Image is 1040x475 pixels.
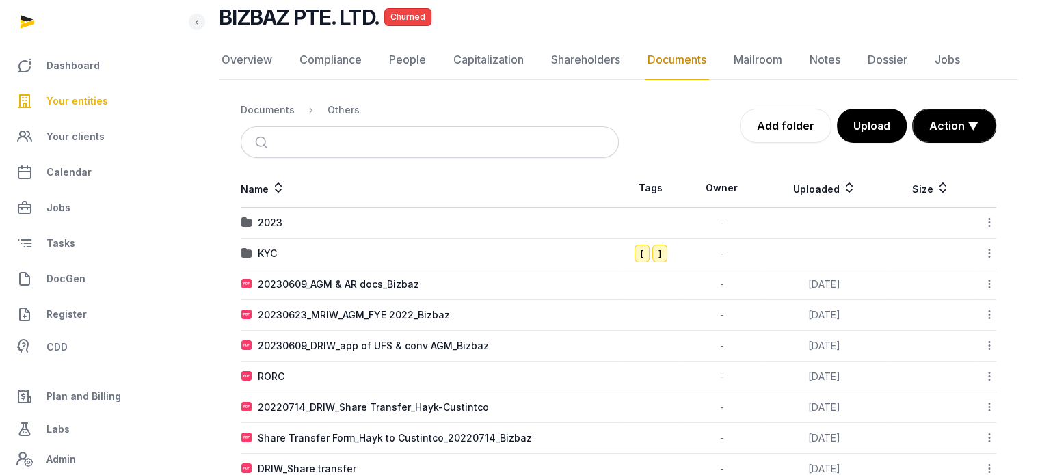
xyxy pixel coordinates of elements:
[808,463,840,474] span: [DATE]
[219,40,1018,80] nav: Tabs
[683,169,761,208] th: Owner
[645,40,709,80] a: Documents
[46,451,76,467] span: Admin
[652,245,667,262] span: ]
[451,40,526,80] a: Capitalization
[683,208,761,239] td: -
[808,340,840,351] span: [DATE]
[46,339,68,355] span: CDD
[11,413,185,446] a: Labs
[683,392,761,423] td: -
[386,40,429,80] a: People
[241,103,295,117] div: Documents
[683,269,761,300] td: -
[635,245,650,262] span: [
[808,370,840,382] span: [DATE]
[258,308,450,322] div: 20230623_MRIW_AGM_FYE 2022_Bizbaz
[808,401,840,413] span: [DATE]
[808,309,840,321] span: [DATE]
[241,217,252,228] img: folder.svg
[219,40,275,80] a: Overview
[247,127,279,157] button: Submit
[241,463,252,474] img: pdf.svg
[241,433,252,444] img: pdf.svg
[297,40,364,80] a: Compliance
[808,278,840,290] span: [DATE]
[241,310,252,321] img: pdf.svg
[258,216,282,230] div: 2023
[683,300,761,331] td: -
[888,169,974,208] th: Size
[865,40,910,80] a: Dossier
[11,85,185,118] a: Your entities
[219,5,379,29] h2: BIZBAZ PTE. LTD.
[913,109,996,142] button: Action ▼
[808,432,840,444] span: [DATE]
[46,57,100,74] span: Dashboard
[328,103,360,117] div: Others
[619,169,683,208] th: Tags
[932,40,963,80] a: Jobs
[683,362,761,392] td: -
[11,156,185,189] a: Calendar
[837,109,907,143] button: Upload
[11,262,185,295] a: DocGen
[11,191,185,224] a: Jobs
[11,49,185,82] a: Dashboard
[241,340,252,351] img: pdf.svg
[46,306,87,323] span: Register
[241,169,619,208] th: Name
[11,120,185,153] a: Your clients
[258,370,284,383] div: RORC
[241,371,252,382] img: pdf.svg
[46,93,108,109] span: Your entities
[11,227,185,260] a: Tasks
[731,40,785,80] a: Mailroom
[258,401,489,414] div: 20220714_DRIW_Share Transfer_Hayk-Custintco
[46,388,121,405] span: Plan and Billing
[384,8,431,26] span: Churned
[683,423,761,454] td: -
[46,164,92,180] span: Calendar
[740,109,831,143] a: Add folder
[807,40,843,80] a: Notes
[46,128,105,145] span: Your clients
[683,239,761,269] td: -
[258,339,489,353] div: 20230609_DRIW_app of UFS & conv AGM_Bizbaz
[241,279,252,290] img: pdf.svg
[683,331,761,362] td: -
[548,40,623,80] a: Shareholders
[258,277,419,291] div: 20230609_AGM & AR docs_Bizbaz
[258,431,532,445] div: Share Transfer Form_Hayk to Custintco_20220714_Bizbaz
[46,200,70,216] span: Jobs
[241,402,252,413] img: pdf.svg
[761,169,888,208] th: Uploaded
[241,94,619,126] nav: Breadcrumb
[258,247,277,260] div: KYC
[46,421,70,437] span: Labs
[46,235,75,252] span: Tasks
[241,248,252,259] img: folder.svg
[11,380,185,413] a: Plan and Billing
[46,271,85,287] span: DocGen
[11,446,185,473] a: Admin
[11,298,185,331] a: Register
[11,334,185,361] a: CDD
